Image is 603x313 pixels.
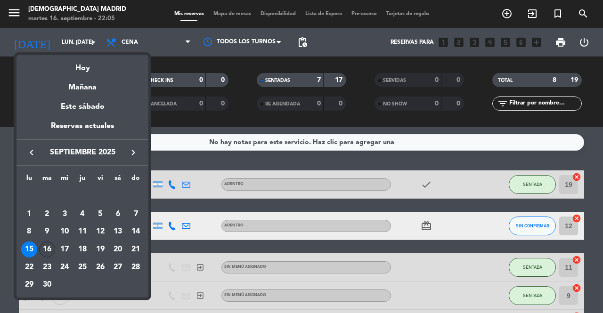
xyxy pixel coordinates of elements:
[16,94,148,120] div: Este sábado
[38,276,56,294] td: 30 de septiembre de 2025
[127,205,145,223] td: 7 de septiembre de 2025
[57,241,73,257] div: 17
[91,241,109,258] td: 19 de septiembre de 2025
[91,223,109,241] td: 12 de septiembre de 2025
[56,241,73,258] td: 17 de septiembre de 2025
[38,205,56,223] td: 2 de septiembre de 2025
[21,206,37,222] div: 1
[21,224,37,240] div: 8
[109,258,127,276] td: 27 de septiembre de 2025
[38,223,56,241] td: 9 de septiembre de 2025
[23,146,40,159] button: keyboard_arrow_left
[109,173,127,187] th: sábado
[57,224,73,240] div: 10
[74,224,90,240] div: 11
[16,55,148,74] div: Hoy
[73,258,91,276] td: 25 de septiembre de 2025
[21,241,37,257] div: 15
[110,224,126,240] div: 13
[128,259,144,275] div: 28
[109,223,127,241] td: 13 de septiembre de 2025
[110,259,126,275] div: 27
[74,259,90,275] div: 25
[20,258,38,276] td: 22 de septiembre de 2025
[73,205,91,223] td: 4 de septiembre de 2025
[21,277,37,293] div: 29
[73,223,91,241] td: 11 de septiembre de 2025
[91,173,109,187] th: viernes
[91,205,109,223] td: 5 de septiembre de 2025
[16,74,148,94] div: Mañana
[91,258,109,276] td: 26 de septiembre de 2025
[92,224,108,240] div: 12
[127,173,145,187] th: domingo
[74,241,90,257] div: 18
[21,259,37,275] div: 22
[20,223,38,241] td: 8 de septiembre de 2025
[92,259,108,275] div: 26
[57,206,73,222] div: 3
[125,146,142,159] button: keyboard_arrow_right
[20,205,38,223] td: 1 de septiembre de 2025
[110,206,126,222] div: 6
[110,241,126,257] div: 20
[73,173,91,187] th: jueves
[128,241,144,257] div: 21
[109,205,127,223] td: 6 de septiembre de 2025
[56,223,73,241] td: 10 de septiembre de 2025
[73,241,91,258] td: 18 de septiembre de 2025
[38,173,56,187] th: martes
[127,241,145,258] td: 21 de septiembre de 2025
[26,147,37,158] i: keyboard_arrow_left
[39,277,55,293] div: 30
[56,258,73,276] td: 24 de septiembre de 2025
[16,120,148,139] div: Reservas actuales
[39,241,55,257] div: 16
[20,241,38,258] td: 15 de septiembre de 2025
[38,258,56,276] td: 23 de septiembre de 2025
[38,241,56,258] td: 16 de septiembre de 2025
[128,206,144,222] div: 7
[20,187,145,205] td: SEP.
[127,258,145,276] td: 28 de septiembre de 2025
[128,224,144,240] div: 14
[74,206,90,222] div: 4
[92,241,108,257] div: 19
[56,173,73,187] th: miércoles
[40,146,125,159] span: septiembre 2025
[20,276,38,294] td: 29 de septiembre de 2025
[57,259,73,275] div: 24
[39,224,55,240] div: 9
[39,259,55,275] div: 23
[92,206,108,222] div: 5
[56,205,73,223] td: 3 de septiembre de 2025
[39,206,55,222] div: 2
[127,223,145,241] td: 14 de septiembre de 2025
[128,147,139,158] i: keyboard_arrow_right
[20,173,38,187] th: lunes
[109,241,127,258] td: 20 de septiembre de 2025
